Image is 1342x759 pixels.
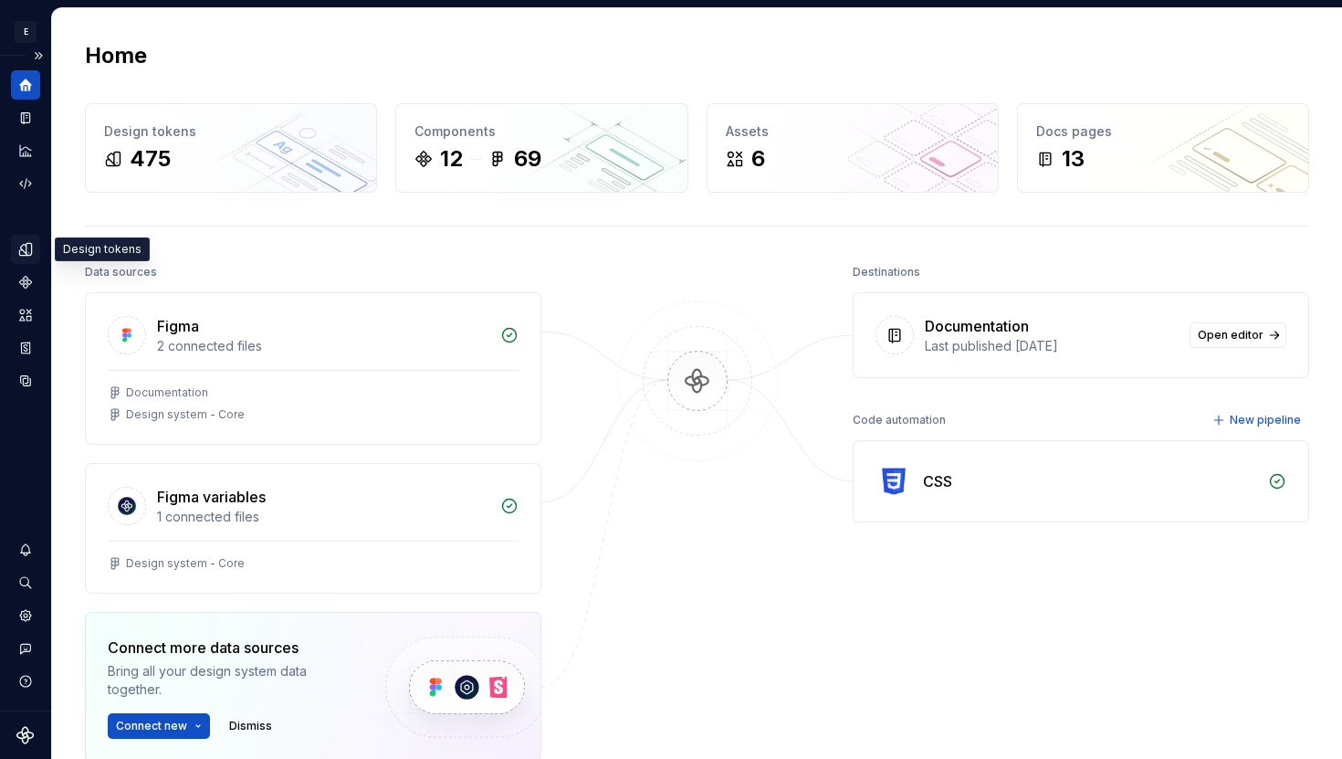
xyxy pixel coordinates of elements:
a: Figma variables1 connected filesDesign system - Core [85,463,541,594]
a: Open editor [1190,322,1286,348]
span: Open editor [1198,328,1263,343]
a: Settings [11,601,40,630]
button: Dismiss [221,713,280,739]
span: New pipeline [1230,413,1301,427]
a: Components [11,268,40,297]
div: Design tokens [104,122,358,141]
div: 13 [1062,144,1085,174]
div: 1 connected files [157,508,489,526]
div: CSS [923,470,952,492]
a: Components1269 [395,103,687,193]
div: Data sources [85,259,157,285]
div: 69 [514,144,541,174]
div: Design tokens [55,237,150,261]
button: Contact support [11,634,40,663]
button: Connect new [108,713,210,739]
div: Destinations [853,259,920,285]
a: Figma2 connected filesDocumentationDesign system - Core [85,292,541,445]
div: Design system - Core [126,556,245,571]
a: Design tokens [11,235,40,264]
div: Assets [726,122,980,141]
button: Search ⌘K [11,568,40,597]
div: Code automation [853,407,946,433]
div: Bring all your design system data together. [108,662,354,699]
div: Connect more data sources [108,637,354,659]
a: Assets [11,300,40,330]
a: Analytics [11,136,40,165]
div: Figma [157,315,199,337]
div: Components [414,122,668,141]
div: Documentation [925,315,1029,337]
a: Documentation [11,103,40,132]
div: Design system - Core [126,407,245,422]
div: 12 [440,144,463,174]
div: 6 [751,144,765,174]
button: Notifications [11,535,40,564]
span: Dismiss [229,719,272,733]
a: Data sources [11,366,40,395]
a: Home [11,70,40,100]
span: Connect new [116,719,187,733]
div: Docs pages [1036,122,1290,141]
button: E [4,12,47,51]
div: Last published [DATE] [925,337,1179,355]
a: Assets6 [707,103,999,193]
h2: Home [85,41,147,70]
button: New pipeline [1207,407,1309,433]
div: E [15,21,37,43]
a: Design tokens475 [85,103,377,193]
a: Code automation [11,169,40,198]
a: Storybook stories [11,333,40,363]
a: Docs pages13 [1017,103,1309,193]
div: 2 connected files [157,337,489,355]
div: 475 [130,144,171,174]
div: Documentation [126,385,208,400]
svg: Supernova Logo [16,726,35,744]
div: Figma variables [157,486,266,508]
button: Expand sidebar [26,43,51,69]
